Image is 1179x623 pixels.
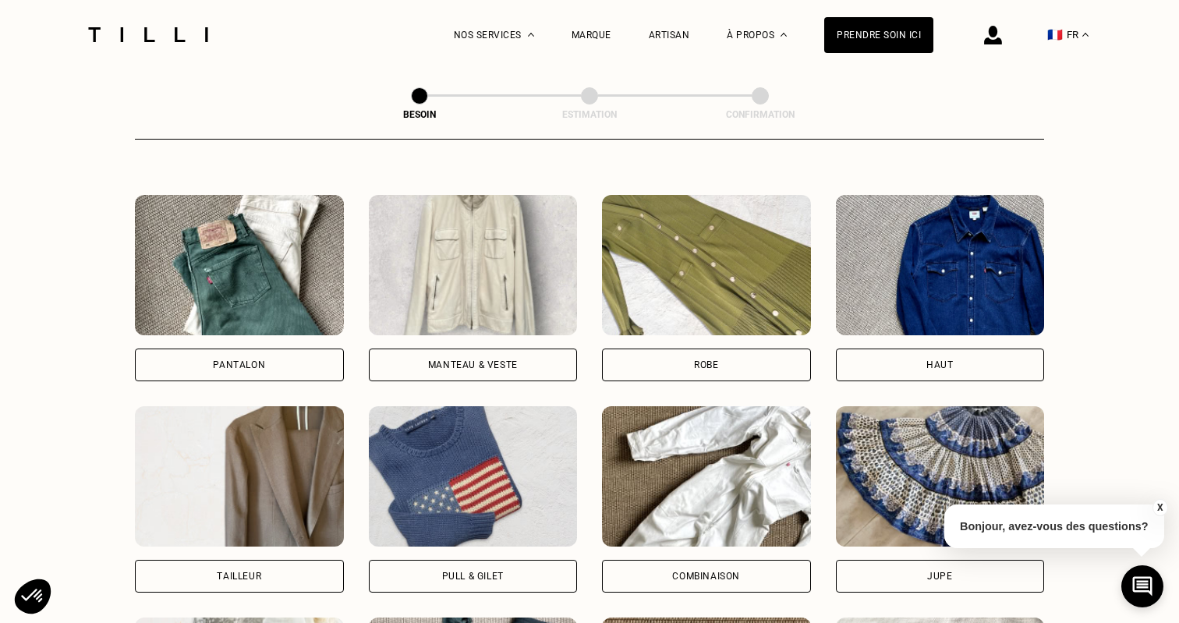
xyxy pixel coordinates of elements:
img: Logo du service de couturière Tilli [83,27,214,42]
img: Menu déroulant [528,33,534,37]
img: Menu déroulant à propos [781,33,787,37]
img: Tilli retouche votre Manteau & Veste [369,195,578,335]
div: Tailleur [217,572,261,581]
a: Marque [572,30,611,41]
a: Prendre soin ici [824,17,933,53]
div: Estimation [512,109,667,120]
div: Besoin [342,109,497,120]
div: Jupe [927,572,952,581]
div: Haut [926,360,953,370]
a: Artisan [649,30,690,41]
img: Tilli retouche votre Combinaison [602,406,811,547]
img: Tilli retouche votre Tailleur [135,406,344,547]
div: Pull & gilet [442,572,504,581]
img: Tilli retouche votre Robe [602,195,811,335]
img: Tilli retouche votre Haut [836,195,1045,335]
img: menu déroulant [1082,33,1089,37]
img: Tilli retouche votre Pull & gilet [369,406,578,547]
button: X [1152,499,1167,516]
div: Confirmation [682,109,838,120]
div: Combinaison [672,572,740,581]
img: icône connexion [984,26,1002,44]
div: Robe [694,360,718,370]
p: Bonjour, avez-vous des questions? [944,504,1164,548]
div: Manteau & Veste [428,360,518,370]
img: Tilli retouche votre Jupe [836,406,1045,547]
div: Pantalon [213,360,265,370]
img: Tilli retouche votre Pantalon [135,195,344,335]
span: 🇫🇷 [1047,27,1063,42]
